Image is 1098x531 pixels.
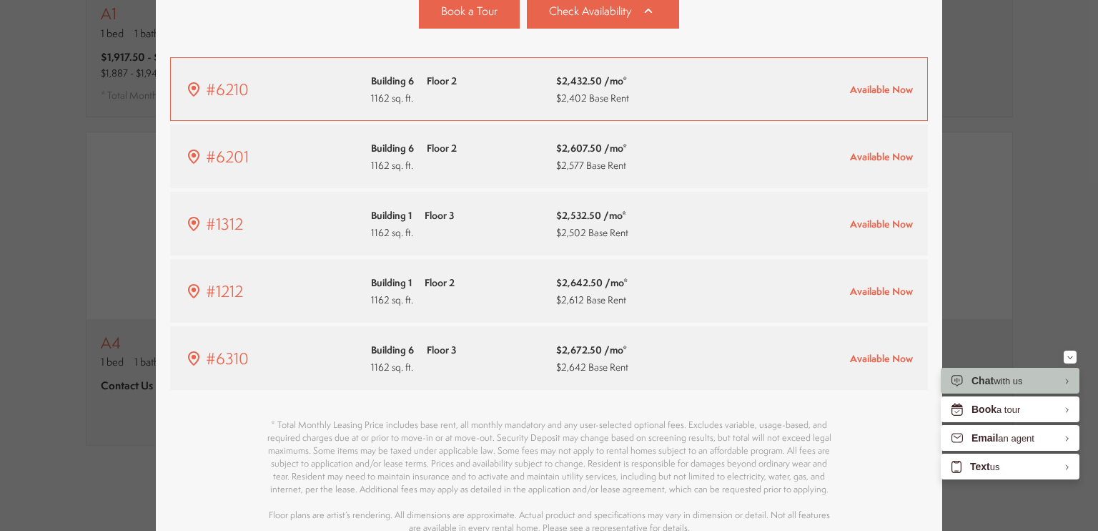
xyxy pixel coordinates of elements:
[850,150,913,163] span: Available Now
[556,72,629,89] span: $2,432.50 /mo*
[441,3,498,19] span: Book a Tour
[556,140,627,157] span: $2,607.50 /mo*
[371,359,456,376] span: 1162 sq. ft.
[850,284,913,298] span: Available Now
[850,82,913,96] span: Available Now
[427,343,456,356] span: Floor 3
[206,78,249,101] span: #6210
[427,141,457,155] span: Floor 2
[427,74,457,87] span: Floor 2
[556,293,626,306] span: $2,612 Base Rent
[170,125,928,188] a: #6201 Building 6 Floor 2 1162 sq. ft. $2,607.50 /mo* $2,577 Base Rent Available Now
[556,341,628,359] span: $2,672.50 /mo*
[206,347,249,370] span: #6310
[170,326,928,390] a: #6310 Building 6 Floor 3 1162 sq. ft. $2,672.50 /mo* $2,642 Base Rent Available Now
[371,291,455,308] span: 1162 sq. ft.
[549,3,631,19] span: Check Availability
[371,343,414,356] span: Building 6
[556,360,628,374] span: $2,642 Base Rent
[371,224,454,241] span: 1162 sq. ft.
[371,74,414,87] span: Building 6
[371,276,412,289] span: Building 1
[170,259,928,323] a: #1212 Building 1 Floor 2 1162 sq. ft. $2,642.50 /mo* $2,612 Base Rent Available Now
[170,192,928,255] a: #1312 Building 1 Floor 3 1162 sq. ft. $2,532.50 /mo* $2,502 Base Rent Available Now
[371,89,457,107] span: 1162 sq. ft.
[556,91,629,104] span: $2,402 Base Rent
[850,217,913,230] span: Available Now
[206,280,243,303] span: #1212
[556,207,628,224] span: $2,532.50 /mo*
[850,351,913,365] span: Available Now
[371,141,414,155] span: Building 6
[556,225,628,239] span: $2,502 Base Rent
[371,208,412,222] span: Building 1
[425,276,455,289] span: Floor 2
[371,157,457,174] span: 1162 sq. ft.
[425,208,454,222] span: Floor 3
[206,145,249,168] span: #6201
[170,57,928,121] a: #6210 Building 6 Floor 2 1162 sq. ft. $2,432.50 /mo* $2,402 Base Rent Available Now
[206,213,243,235] span: #1312
[556,158,626,172] span: $2,577 Base Rent
[556,274,628,291] span: $2,642.50 /mo*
